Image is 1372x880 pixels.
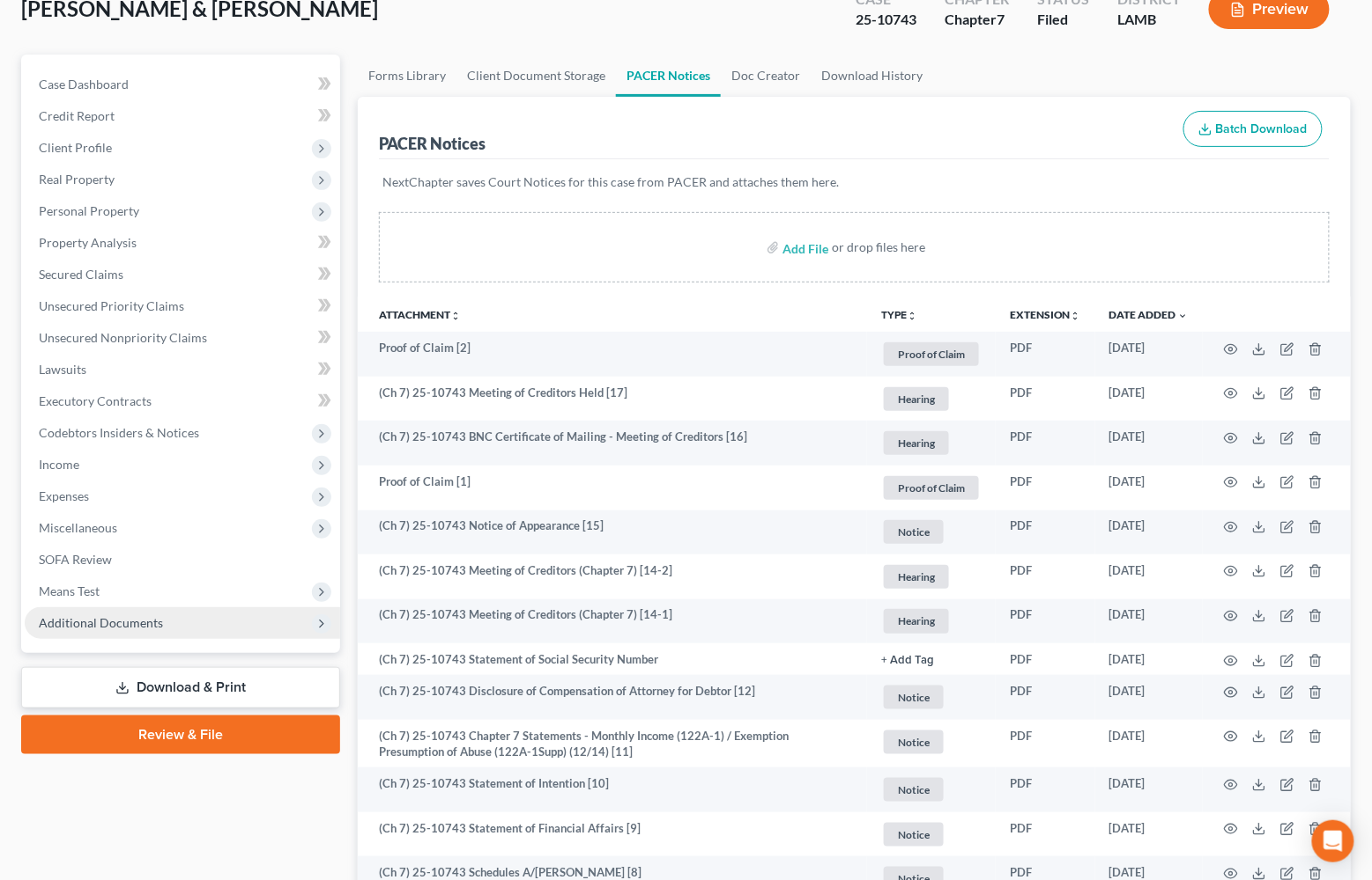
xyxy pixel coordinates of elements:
[996,599,1095,644] td: PDF
[996,812,1095,857] td: PDF
[1010,308,1081,321] a: Extensionunfold_more
[881,385,982,414] a: Hearing
[856,10,916,30] div: 25-10743
[996,554,1095,599] td: PDF
[881,310,917,321] button: TYPEunfold_more
[881,517,982,546] a: Notice
[25,322,340,354] a: Unsecured Nonpriority Claims
[379,133,486,154] div: PACER Notices
[996,377,1095,422] td: PDF
[881,340,982,369] a: Proof of Claim
[25,354,340,385] a: Lawsuits
[1095,720,1203,768] td: [DATE]
[39,393,152,408] span: Executory Contracts
[1095,332,1203,377] td: [DATE]
[358,55,456,97] a: Forms Library
[21,715,340,754] a: Review & File
[881,820,982,849] a: Notice
[25,544,340,576] a: SOFA Review
[1095,643,1203,675] td: [DATE]
[616,55,721,97] a: PACER Notices
[1095,421,1203,466] td: [DATE]
[881,775,982,804] a: Notice
[39,140,112,155] span: Client Profile
[884,730,944,754] span: Notice
[1095,599,1203,644] td: [DATE]
[1095,510,1203,555] td: [DATE]
[996,675,1095,720] td: PDF
[996,332,1095,377] td: PDF
[21,667,340,708] a: Download & Print
[39,457,79,472] span: Income
[1109,308,1189,321] a: Date Added expand_more
[39,172,115,187] span: Real Property
[881,429,982,458] a: Hearing
[884,520,944,544] span: Notice
[881,655,934,666] button: + Add Tag
[358,377,867,422] td: (Ch 7) 25-10743 Meeting of Creditors Held [17]
[1095,377,1203,422] td: [DATE]
[39,298,184,313] span: Unsecured Priority Claims
[25,227,340,259] a: Property Analysis
[884,342,979,366] span: Proof of Claim
[25,385,340,417] a: Executory Contracts
[358,332,867,377] td: Proof of Claim [2]
[358,767,867,812] td: (Ch 7) 25-10743 Statement of Intention [10]
[721,55,811,97] a: Doc Creator
[39,488,89,503] span: Expenses
[884,431,949,455] span: Hearing
[996,720,1095,768] td: PDF
[1037,10,1089,30] div: Filed
[881,728,982,757] a: Notice
[833,238,926,256] div: or drop files here
[884,476,979,500] span: Proof of Claim
[881,683,982,712] a: Notice
[1095,675,1203,720] td: [DATE]
[358,466,867,510] td: Proof of Claim [1]
[1095,767,1203,812] td: [DATE]
[884,565,949,589] span: Hearing
[996,510,1095,555] td: PDF
[884,387,949,411] span: Hearing
[39,362,86,377] span: Lawsuits
[884,686,944,709] span: Notice
[379,308,461,321] a: Attachmentunfold_more
[1095,466,1203,510] td: [DATE]
[1071,311,1081,321] i: unfold_more
[358,554,867,599] td: (Ch 7) 25-10743 Meeting of Creditors (Chapter 7) [14-2]
[1095,554,1203,599] td: [DATE]
[881,651,982,668] a: + Add Tag
[811,55,933,97] a: Download History
[996,421,1095,466] td: PDF
[1216,121,1308,136] span: Batch Download
[25,259,340,290] a: Secured Claims
[884,609,949,633] span: Hearing
[39,552,112,567] span: SOFA Review
[881,473,982,502] a: Proof of Claim
[39,330,207,345] span: Unsecured Nonpriority Claims
[1178,311,1189,321] i: expand_more
[884,778,944,802] span: Notice
[997,11,1005,27] span: 7
[996,466,1095,510] td: PDF
[358,643,867,675] td: (Ch 7) 25-10743 Statement of Social Security Number
[39,615,163,630] span: Additional Documents
[39,425,199,440] span: Codebtors Insiders & Notices
[39,267,123,282] span: Secured Claims
[1183,111,1323,148] button: Batch Download
[39,77,129,92] span: Case Dashboard
[450,311,461,321] i: unfold_more
[996,767,1095,812] td: PDF
[881,562,982,591] a: Hearing
[1312,820,1354,862] div: Open Intercom Messenger
[358,421,867,466] td: (Ch 7) 25-10743 BNC Certificate of Mailing - Meeting of Creditors [16]
[39,520,117,535] span: Miscellaneous
[358,510,867,555] td: (Ch 7) 25-10743 Notice of Appearance [15]
[945,10,1009,30] div: Chapter
[884,823,944,847] span: Notice
[996,643,1095,675] td: PDF
[39,203,139,218] span: Personal Property
[25,290,340,322] a: Unsecured Priority Claims
[382,173,1326,191] p: NextChapter saves Court Notices for this case from PACER and attaches them here.
[1095,812,1203,857] td: [DATE]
